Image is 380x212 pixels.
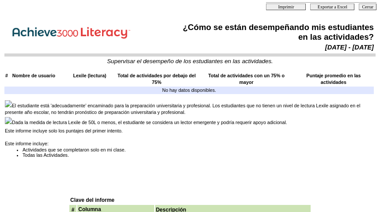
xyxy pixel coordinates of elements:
font: Clave del informe [70,197,114,203]
li: Todas las Actividades. [23,152,370,158]
input: Imprimir [266,4,306,10]
td: ¿Cómo se están desempeñando mis estudiantes en las actividades? [157,22,374,42]
td: No hay datos disponibles. [4,87,374,94]
td: Dada la medida de lectura Lexile de 50L o menos, el estudiante se considera un lector emergente y... [5,117,370,126]
input: Exportar a Excel [310,4,354,10]
td: Nombre de usuario [12,72,66,86]
ul: Este informe incluye: [5,140,370,158]
img: ccr.gif [5,100,12,107]
img: dr.png [5,117,12,124]
li: Actividades que se completaron solo en mi clase. [23,147,370,152]
td: El estudiante está 'adecuadamente' encaminado para la preparación universitaria y profesional. Lo... [5,100,370,115]
td: Puntaje promedio en las actividades [293,72,374,86]
td: Supervisar el desempeño de los estudiantes en las actividades. [5,58,375,64]
td: Total de actividades con un 75% o mayor [202,72,290,86]
td: Total de actividades por debajo del 75% [114,72,200,86]
td: Este informe incluye solo los puntajes del primer intento. [5,128,370,134]
td: Lexile (lectura) [69,72,111,86]
td: # [4,72,9,86]
input: Cerrar [359,4,376,10]
td: [DATE] - [DATE] [157,43,374,51]
img: Achieve3000 Reports Logo Spanish [6,22,139,41]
